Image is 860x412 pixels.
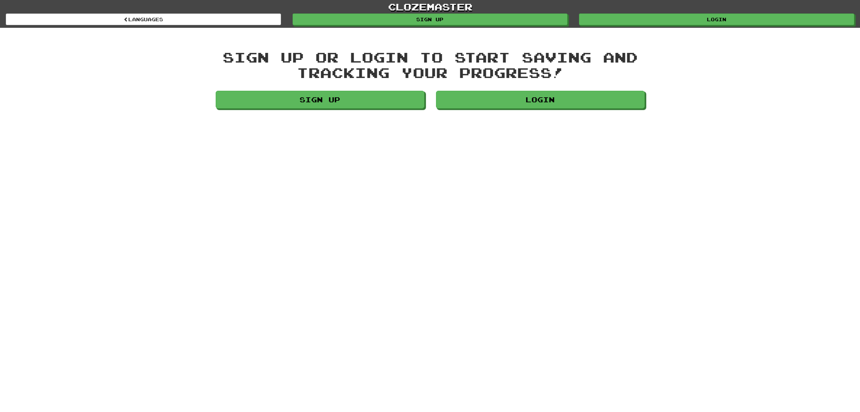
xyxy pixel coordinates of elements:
[6,14,281,25] a: Languages
[436,91,645,109] a: Login
[216,49,645,80] div: Sign up or login to start saving and tracking your progress!
[293,14,568,25] a: Sign up
[216,91,424,109] a: Sign up
[579,14,854,25] a: Login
